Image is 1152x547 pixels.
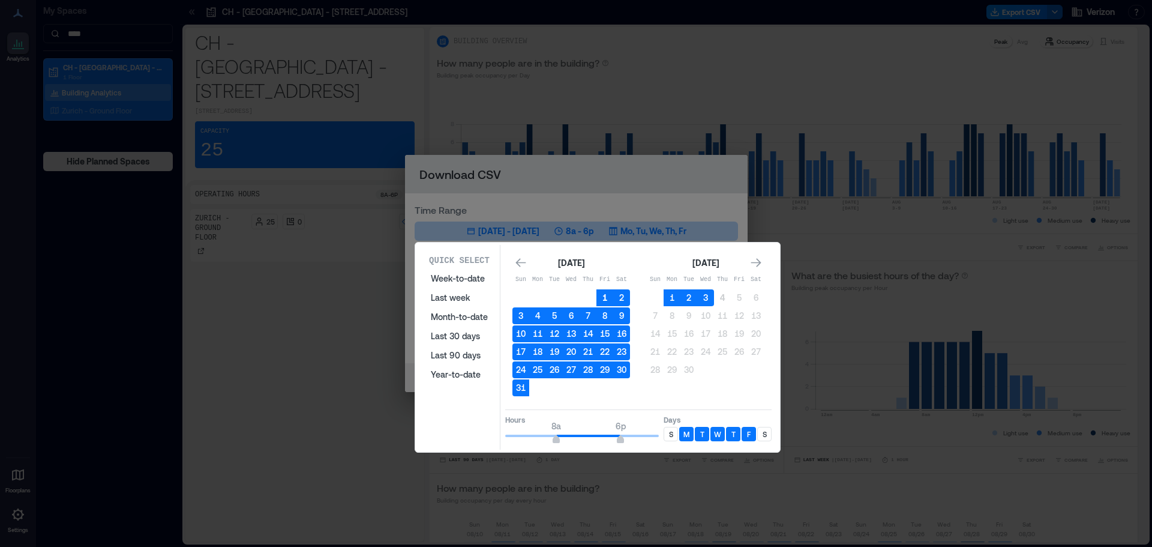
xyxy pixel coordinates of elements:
button: 12 [546,325,563,342]
button: 24 [512,361,529,378]
th: Sunday [647,271,664,288]
button: 18 [714,325,731,342]
button: 28 [580,361,596,378]
p: Wed [563,275,580,285]
button: 10 [512,325,529,342]
button: 5 [546,307,563,324]
button: 26 [546,361,563,378]
p: Sun [647,275,664,285]
p: Sat [613,275,630,285]
button: 8 [664,307,680,324]
p: Quick Select [429,255,490,267]
button: 12 [731,307,748,324]
span: 8a [551,421,561,431]
th: Tuesday [546,271,563,288]
button: 23 [680,343,697,360]
p: S [763,429,767,439]
p: Tue [680,275,697,285]
button: 5 [731,289,748,306]
p: Wed [697,275,714,285]
button: 30 [613,361,630,378]
button: 14 [647,325,664,342]
button: 1 [596,289,613,306]
button: Go to previous month [512,255,529,271]
button: Last 90 days [424,346,495,365]
button: 21 [647,343,664,360]
p: Sat [748,275,764,285]
p: Sun [512,275,529,285]
p: Thu [714,275,731,285]
button: 7 [647,307,664,324]
div: [DATE] [554,256,588,270]
th: Saturday [748,271,764,288]
button: 1 [664,289,680,306]
p: Days [664,415,772,425]
button: Last week [424,288,495,307]
button: Go to next month [748,255,764,271]
button: 9 [680,307,697,324]
button: 4 [714,289,731,306]
th: Tuesday [680,271,697,288]
button: Year-to-date [424,365,495,384]
span: 6p [616,421,626,431]
button: 20 [563,343,580,360]
p: W [714,429,721,439]
p: Thu [580,275,596,285]
button: 24 [697,343,714,360]
button: 16 [680,325,697,342]
button: 27 [563,361,580,378]
p: Tue [546,275,563,285]
p: Mon [664,275,680,285]
th: Wednesday [563,271,580,288]
button: 7 [580,307,596,324]
button: 8 [596,307,613,324]
p: M [683,429,689,439]
button: 13 [563,325,580,342]
button: 15 [664,325,680,342]
button: 6 [748,289,764,306]
th: Saturday [613,271,630,288]
button: 29 [596,361,613,378]
button: 13 [748,307,764,324]
div: [DATE] [689,256,722,270]
p: Fri [596,275,613,285]
button: Last 30 days [424,327,495,346]
button: 16 [613,325,630,342]
button: 11 [529,325,546,342]
button: 30 [680,361,697,378]
button: 19 [546,343,563,360]
button: 19 [731,325,748,342]
button: 17 [697,325,714,342]
button: 15 [596,325,613,342]
button: 11 [714,307,731,324]
button: 4 [529,307,546,324]
p: T [731,429,736,439]
p: Fri [731,275,748,285]
button: 28 [647,361,664,378]
button: 2 [680,289,697,306]
button: 2 [613,289,630,306]
p: T [700,429,704,439]
button: 3 [697,289,714,306]
button: 22 [596,343,613,360]
button: 20 [748,325,764,342]
th: Sunday [512,271,529,288]
button: 3 [512,307,529,324]
p: Mon [529,275,546,285]
button: 17 [512,343,529,360]
button: 25 [714,343,731,360]
th: Friday [596,271,613,288]
button: 6 [563,307,580,324]
p: F [747,429,751,439]
button: 21 [580,343,596,360]
button: 9 [613,307,630,324]
button: 29 [664,361,680,378]
button: Month-to-date [424,307,495,327]
th: Thursday [714,271,731,288]
p: Hours [505,415,659,425]
th: Thursday [580,271,596,288]
button: 18 [529,343,546,360]
button: 27 [748,343,764,360]
button: Week-to-date [424,269,495,288]
button: 23 [613,343,630,360]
